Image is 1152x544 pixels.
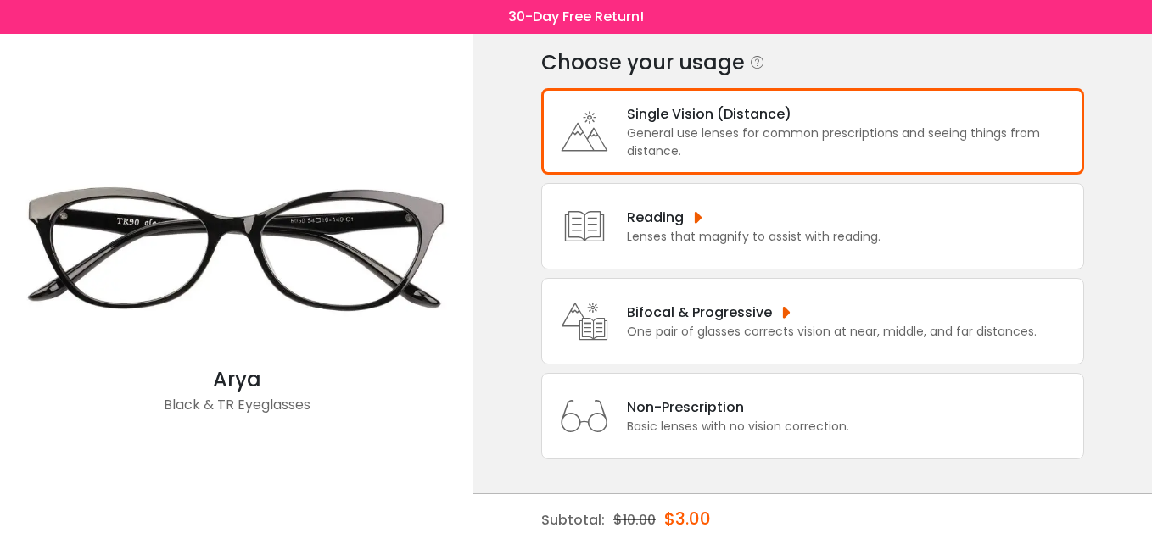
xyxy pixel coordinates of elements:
[627,302,1037,323] div: Bifocal & Progressive
[8,364,465,395] div: Arya
[541,46,745,80] div: Choose your usage
[8,395,465,429] div: Black & TR Eyeglasses
[8,136,465,364] img: Black Arya - TR Eyeglasses
[627,323,1037,341] div: One pair of glasses corrects vision at near, middle, and far distances.
[627,397,849,418] div: Non-Prescription
[627,228,881,246] div: Lenses that magnify to assist with reading.
[627,207,881,228] div: Reading
[627,418,849,436] div: Basic lenses with no vision correction.
[627,103,1075,125] div: Single Vision (Distance)
[664,494,711,543] div: $3.00
[627,125,1075,160] div: General use lenses for common prescriptions and seeing things from distance.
